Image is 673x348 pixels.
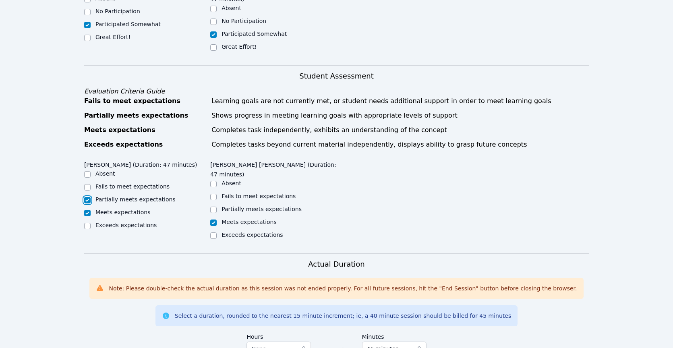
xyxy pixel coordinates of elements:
div: Fails to meet expectations [84,96,207,106]
div: Shows progress in meeting learning goals with appropriate levels of support [211,111,589,120]
div: Note: Please double-check the actual duration as this session was not ended properly. For all fut... [109,284,577,292]
label: Partially meets expectations [222,206,302,212]
div: Meets expectations [84,125,207,135]
label: Exceeds expectations [222,232,283,238]
div: Select a duration, rounded to the nearest 15 minute increment; ie, a 40 minute session should be ... [175,312,511,320]
label: Meets expectations [95,209,151,215]
legend: [PERSON_NAME] (Duration: 47 minutes) [84,157,197,170]
label: No Participation [222,18,266,24]
label: Fails to meet expectations [95,183,170,190]
h3: Actual Duration [308,259,364,270]
label: Meets expectations [222,219,277,225]
legend: [PERSON_NAME] [PERSON_NAME] (Duration: 47 minutes) [210,157,336,179]
label: Fails to meet expectations [222,193,296,199]
label: Absent [222,5,241,11]
div: Exceeds expectations [84,140,207,149]
label: Absent [95,170,115,177]
label: Minutes [362,329,427,342]
label: Exceeds expectations [95,222,157,228]
div: Completes tasks beyond current material independently, displays ability to grasp future concepts [211,140,589,149]
label: Partially meets expectations [95,196,176,203]
label: Absent [222,180,241,186]
label: Participated Somewhat [95,21,161,27]
div: Evaluation Criteria Guide [84,87,589,96]
label: Participated Somewhat [222,31,287,37]
h3: Student Assessment [84,70,589,82]
div: Learning goals are not currently met, or student needs additional support in order to meet learni... [211,96,589,106]
div: Completes task independently, exhibits an understanding of the concept [211,125,589,135]
label: Great Effort! [95,34,130,40]
label: No Participation [95,8,140,14]
label: Great Effort! [222,43,257,50]
div: Partially meets expectations [84,111,207,120]
label: Hours [246,329,311,342]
